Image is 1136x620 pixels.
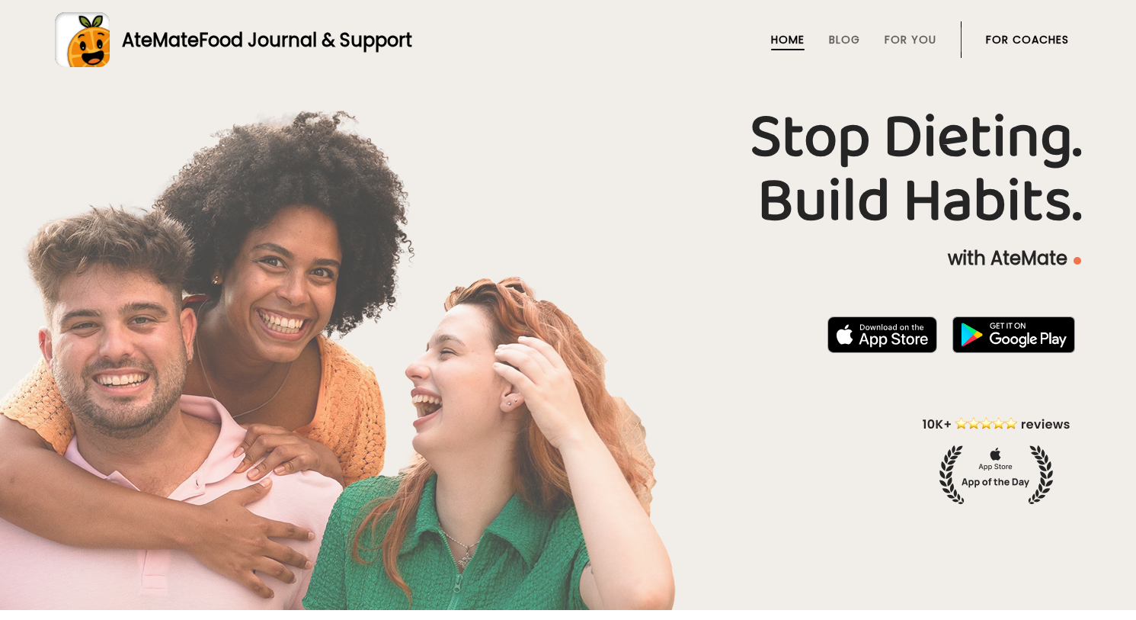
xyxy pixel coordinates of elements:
[55,106,1081,234] h1: Stop Dieting. Build Habits.
[885,34,936,46] a: For You
[829,34,860,46] a: Blog
[55,246,1081,271] p: with AteMate
[952,316,1075,353] img: badge-download-google.png
[827,316,937,353] img: badge-download-apple.svg
[771,34,805,46] a: Home
[986,34,1069,46] a: For Coaches
[55,12,1081,67] a: AteMateFood Journal & Support
[911,415,1081,504] img: home-hero-appoftheday.png
[199,27,412,53] span: Food Journal & Support
[110,27,412,53] div: AteMate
